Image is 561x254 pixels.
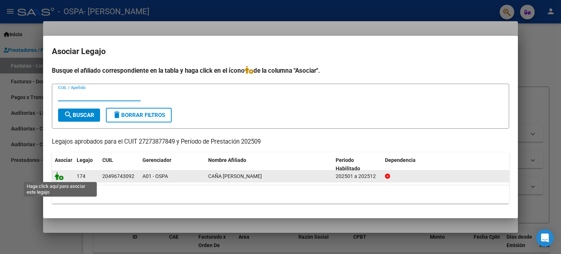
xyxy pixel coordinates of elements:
[336,157,360,171] span: Periodo Habilitado
[102,157,113,163] span: CUIL
[64,112,94,118] span: Buscar
[55,157,72,163] span: Asociar
[58,109,100,122] button: Buscar
[99,152,140,177] datatable-header-cell: CUIL
[52,45,509,58] h2: Asociar Legajo
[382,152,510,177] datatable-header-cell: Dependencia
[102,172,134,181] div: 20496743092
[106,108,172,122] button: Borrar Filtros
[74,152,99,177] datatable-header-cell: Legajo
[52,152,74,177] datatable-header-cell: Asociar
[52,66,509,75] h4: Busque el afiliado correspondiente en la tabla y haga click en el ícono de la columna "Asociar".
[336,172,379,181] div: 202501 a 202512
[77,157,93,163] span: Legajo
[77,173,85,179] span: 174
[536,229,554,247] div: Open Intercom Messenger
[333,152,382,177] datatable-header-cell: Periodo Habilitado
[112,110,121,119] mat-icon: delete
[140,152,205,177] datatable-header-cell: Gerenciador
[112,112,165,118] span: Borrar Filtros
[208,157,246,163] span: Nombre Afiliado
[64,110,73,119] mat-icon: search
[52,185,509,204] div: 1 registros
[205,152,333,177] datatable-header-cell: Nombre Afiliado
[142,157,171,163] span: Gerenciador
[208,173,262,179] span: CAÑA QUINTEROS MARTIN ALEJANDRO
[142,173,168,179] span: A01 - OSPA
[52,137,509,147] p: Legajos aprobados para el CUIT 27273877849 y Período de Prestación 202509
[385,157,416,163] span: Dependencia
